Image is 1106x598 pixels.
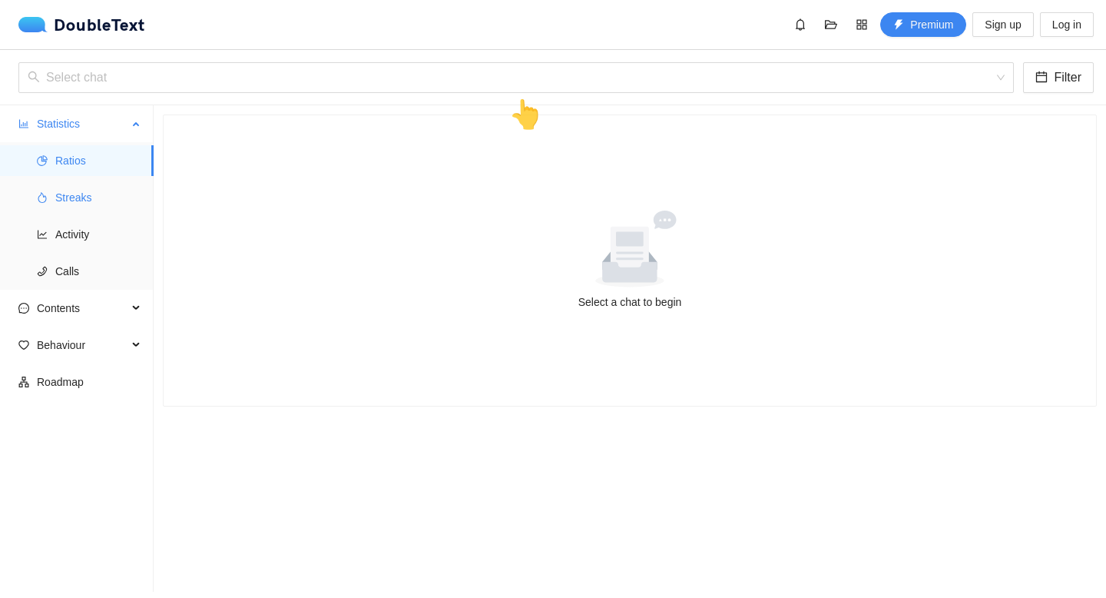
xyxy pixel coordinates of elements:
[850,18,873,31] span: appstore
[37,266,48,277] span: phone
[972,12,1033,37] button: Sign up
[37,293,127,324] span: Contents
[18,17,145,32] a: logoDoubleText
[1035,71,1048,85] span: calendar
[508,93,543,137] div: 👆
[55,219,141,250] span: Activity
[1040,12,1094,37] button: Log in
[880,12,966,37] button: thunderboltPremium
[849,12,874,37] button: appstore
[55,256,141,287] span: Calls
[819,12,843,37] button: folder-open
[18,17,145,32] div: DoubleText
[37,155,48,166] span: pie-chart
[18,340,29,350] span: heart
[37,330,127,360] span: Behaviour
[1052,16,1081,33] span: Log in
[37,192,48,203] span: fire
[788,12,813,37] button: bell
[55,182,141,213] span: Streaks
[893,19,904,32] span: thunderbolt
[55,145,141,176] span: Ratios
[1054,68,1081,87] span: Filter
[789,18,812,31] span: bell
[182,294,1078,311] div: Select a chat to begin
[37,108,127,139] span: Statistics
[18,303,29,314] span: message
[1023,62,1094,93] button: calendarFilter
[820,18,843,31] span: folder-open
[18,377,29,387] span: apartment
[910,16,953,33] span: Premium
[18,17,54,32] img: logo
[37,229,48,240] span: line-chart
[985,16,1021,33] span: Sign up
[18,118,29,129] span: bar-chart
[37,367,141,397] span: Roadmap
